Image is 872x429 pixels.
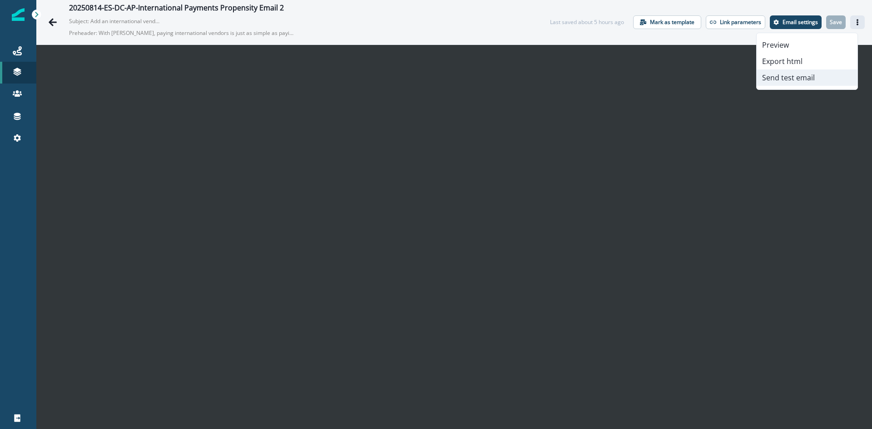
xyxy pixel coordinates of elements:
[650,19,694,25] p: Mark as template
[550,18,624,26] div: Last saved about 5 hours ago
[830,19,842,25] p: Save
[69,25,296,41] p: Preheader: With [PERSON_NAME], paying international vendors is just as simple as paying domestic ...
[12,8,25,21] img: Inflection
[783,19,818,25] p: Email settings
[633,15,701,29] button: Mark as template
[770,15,822,29] button: Settings
[720,19,761,25] p: Link parameters
[69,4,284,14] div: 20250814-ES-DC-AP-International Payments Propensity Email 2
[757,37,857,53] button: Preview
[706,15,765,29] button: Link parameters
[850,15,865,29] button: Actions
[757,53,857,69] button: Export html
[757,69,857,86] button: Send test email
[826,15,846,29] button: Save
[69,14,160,25] p: Subject: Add an international vendor—fast
[44,13,62,31] button: Go back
